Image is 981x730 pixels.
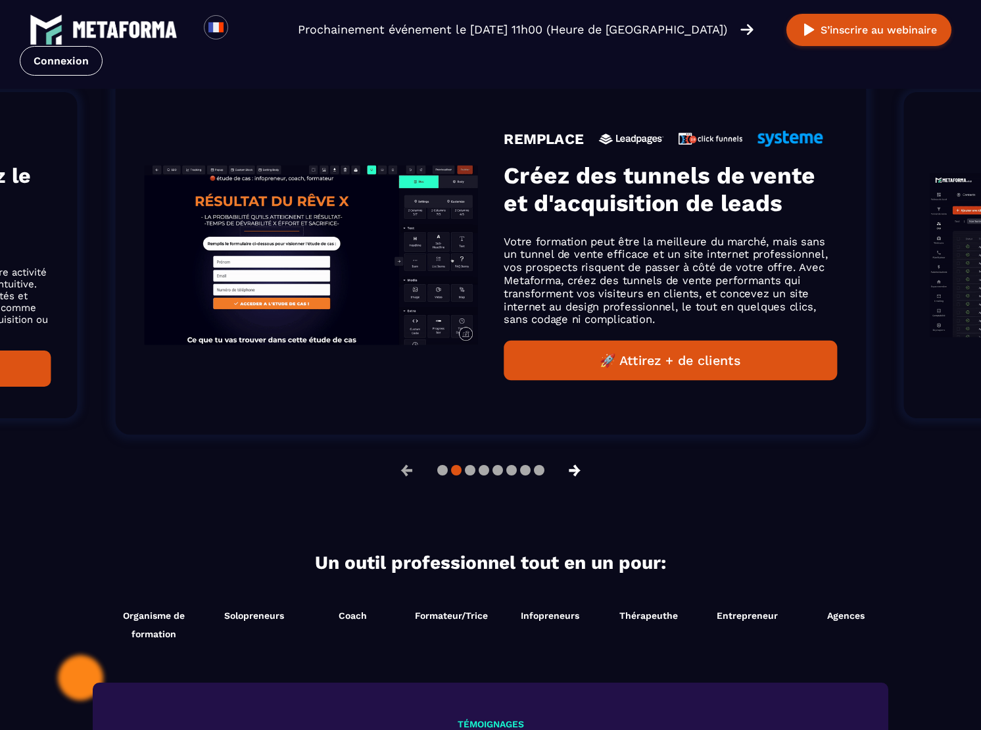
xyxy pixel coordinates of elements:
img: icon [598,134,663,145]
span: Organisme de formation [106,606,201,643]
span: Formateur/Trice [415,610,488,621]
img: icon [757,131,823,147]
img: fr [208,19,224,36]
h3: TÉMOIGNAGES [129,719,852,729]
span: Thérapeuthe [619,610,678,621]
img: arrow-right [740,22,754,37]
h3: Créez des tunnels de vente et d'acquisition de leads [504,162,837,217]
a: Connexion [20,46,103,76]
span: Infopreneurs [521,610,579,621]
button: ← [390,454,424,486]
img: play [801,22,817,38]
img: logo [30,13,62,46]
p: Prochainement événement le [DATE] 11h00 (Heure de [GEOGRAPHIC_DATA]) [298,20,727,39]
span: Agences [827,610,865,621]
p: Votre formation peut être la meilleure du marché, mais sans un tunnel de vente efficace et un sit... [504,235,837,326]
div: Search for option [228,15,260,44]
h2: Un outil professionnel tout en un pour: [96,552,885,573]
img: icon [678,132,743,145]
button: → [558,454,592,486]
span: Entrepreneur [717,610,778,621]
span: Coach [339,610,367,621]
span: Solopreneurs [224,610,284,621]
img: gif [144,165,477,345]
input: Search for option [239,22,249,37]
button: S’inscrire au webinaire [786,14,951,46]
img: logo [72,21,178,38]
h4: REMPLACE [504,130,584,147]
button: 🚀 Attirez + de clients [504,341,837,381]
